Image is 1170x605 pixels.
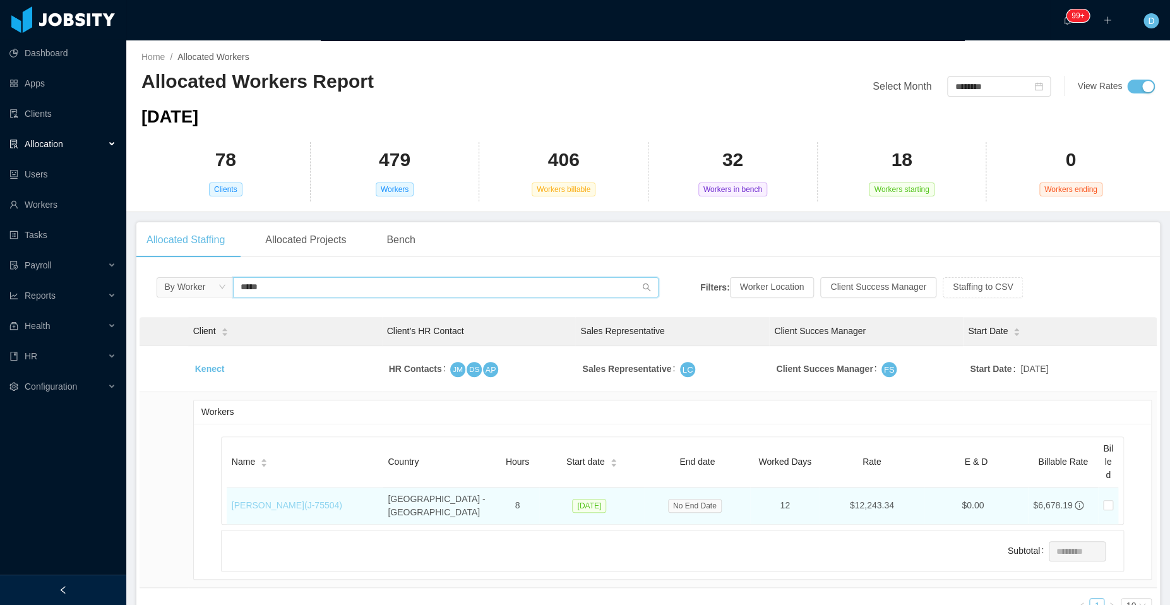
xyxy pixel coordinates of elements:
[9,71,116,96] a: icon: appstoreApps
[1066,9,1089,22] sup: 332
[9,321,18,330] i: icon: medicine-box
[9,140,18,148] i: icon: solution
[758,457,811,467] span: Worked Days
[610,457,618,465] div: Sort
[774,326,866,336] span: Client Succes Manager
[383,488,496,524] td: [GEOGRAPHIC_DATA] - [GEOGRAPHIC_DATA]
[218,283,226,292] i: icon: down
[9,222,116,248] a: icon: profileTasks
[683,362,693,377] span: LC
[642,283,651,292] i: icon: search
[261,462,268,465] i: icon: caret-down
[1033,499,1072,512] div: $6,678.19
[389,364,442,374] strong: HR Contacts
[1065,147,1076,173] h2: 0
[698,183,767,196] span: Workers in bench
[209,183,242,196] span: Clients
[261,457,268,461] i: icon: caret-up
[136,222,235,258] div: Allocated Staffing
[730,277,815,297] button: Worker Location
[1049,542,1105,561] input: Subtotal
[610,462,617,465] i: icon: caret-down
[201,400,1143,424] div: Workers
[580,326,664,336] span: Sales Representative
[506,457,529,467] span: Hours
[388,457,419,467] span: Country
[376,222,425,258] div: Bench
[1013,331,1020,335] i: icon: caret-down
[1103,16,1112,25] i: icon: plus
[9,382,18,391] i: icon: setting
[1038,457,1088,467] span: Billable Rate
[9,162,116,187] a: icon: robotUsers
[776,364,873,374] strong: Client Succes Manager
[9,291,18,300] i: icon: line-chart
[1013,326,1020,330] i: icon: caret-up
[863,457,881,467] span: Rate
[1020,362,1048,376] span: [DATE]
[1008,546,1049,556] label: Subtotal
[943,277,1023,297] button: Staffing to CSV
[610,457,617,461] i: icon: caret-up
[195,364,225,374] a: Kenect
[232,500,342,510] a: [PERSON_NAME](J-75504)
[25,321,50,331] span: Health
[1075,501,1083,510] span: info-circle
[221,331,228,335] i: icon: caret-down
[379,147,410,173] h2: 479
[9,261,18,270] i: icon: file-protect
[486,362,496,376] span: AP
[221,326,229,335] div: Sort
[376,183,414,196] span: Workers
[884,362,895,377] span: FS
[232,455,255,469] span: Name
[962,500,984,510] span: $0.00
[750,488,820,524] td: 12
[548,147,580,173] h2: 406
[572,499,606,513] span: [DATE]
[700,282,730,292] strong: Filters:
[25,381,77,392] span: Configuration
[679,457,715,467] span: End date
[1063,16,1072,25] i: icon: bell
[1103,443,1113,480] span: Billed
[255,222,356,258] div: Allocated Projects
[9,101,116,126] a: icon: auditClients
[177,52,249,62] span: Allocated Workers
[260,457,268,465] div: Sort
[170,52,172,62] span: /
[9,192,116,217] a: icon: userWorkers
[532,183,595,196] span: Workers billable
[387,326,464,336] span: Client’s HR Contact
[141,69,648,95] h2: Allocated Workers Report
[9,40,116,66] a: icon: pie-chartDashboard
[25,291,56,301] span: Reports
[141,107,198,126] span: [DATE]
[25,351,37,361] span: HR
[215,147,236,173] h2: 78
[1013,326,1020,335] div: Sort
[566,455,605,469] span: Start date
[970,364,1012,374] strong: Start Date
[869,183,934,196] span: Workers starting
[820,488,924,524] td: $12,243.34
[1148,13,1154,28] span: D
[164,277,205,296] div: By Worker
[9,352,18,361] i: icon: book
[221,326,228,330] i: icon: caret-up
[968,325,1008,338] span: Start Date
[496,488,539,524] td: 8
[25,139,63,149] span: Allocation
[1039,183,1102,196] span: Workers ending
[453,363,463,376] span: JM
[668,499,722,513] span: No End Date
[141,52,165,62] a: Home
[1077,81,1122,91] span: View Rates
[1034,82,1043,91] i: icon: calendar
[891,147,912,173] h2: 18
[193,325,216,338] span: Client
[964,457,988,467] span: E & D
[722,147,743,173] h2: 32
[873,81,931,92] span: Select Month
[582,364,671,374] strong: Sales Representative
